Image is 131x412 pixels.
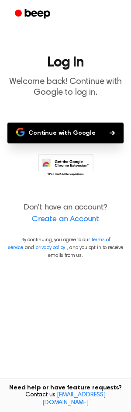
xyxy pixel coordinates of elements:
[35,245,65,250] a: privacy policy
[7,56,124,70] h1: Log In
[7,123,124,143] button: Continue with Google
[42,392,106,406] a: [EMAIL_ADDRESS][DOMAIN_NAME]
[9,214,122,226] a: Create an Account
[7,202,124,226] p: Don't have an account?
[5,392,126,407] span: Contact us
[7,236,124,259] p: By continuing, you agree to our and , and you opt in to receive emails from us.
[9,6,58,23] a: Beep
[7,76,124,98] p: Welcome back! Continue with Google to log in.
